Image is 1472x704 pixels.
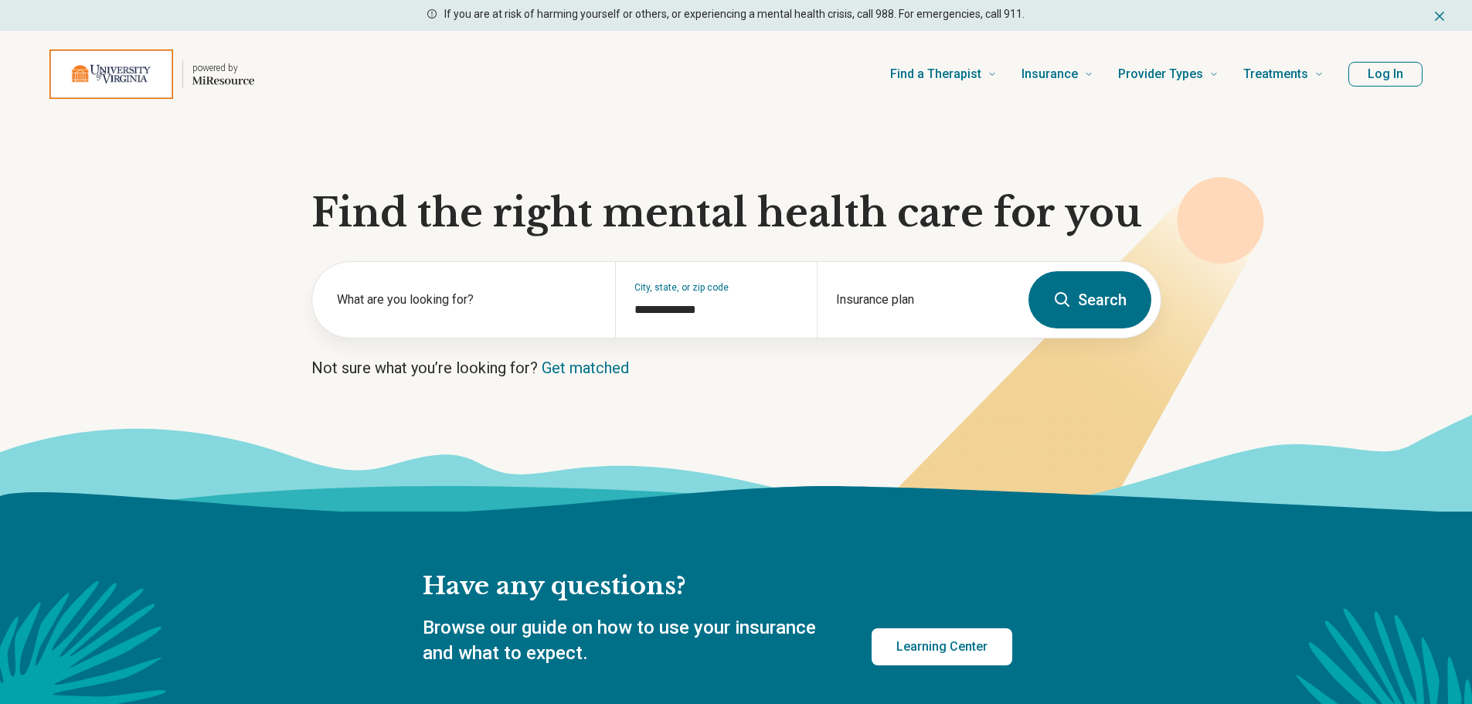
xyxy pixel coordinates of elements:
[890,43,997,105] a: Find a Therapist
[1022,43,1093,105] a: Insurance
[311,190,1161,236] h1: Find the right mental health care for you
[311,357,1161,379] p: Not sure what you’re looking for?
[423,615,835,667] p: Browse our guide on how to use your insurance and what to expect.
[1118,43,1219,105] a: Provider Types
[1243,43,1324,105] a: Treatments
[337,291,597,309] label: What are you looking for?
[1028,271,1151,328] button: Search
[423,570,1012,603] h2: Have any questions?
[1022,63,1078,85] span: Insurance
[1432,6,1447,25] button: Dismiss
[1243,63,1308,85] span: Treatments
[1118,63,1203,85] span: Provider Types
[192,62,254,74] p: powered by
[444,6,1025,22] p: If you are at risk of harming yourself or others, or experiencing a mental health crisis, call 98...
[872,628,1012,665] a: Learning Center
[542,359,629,377] a: Get matched
[49,49,254,99] a: Home page
[890,63,981,85] span: Find a Therapist
[1348,62,1423,87] button: Log In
